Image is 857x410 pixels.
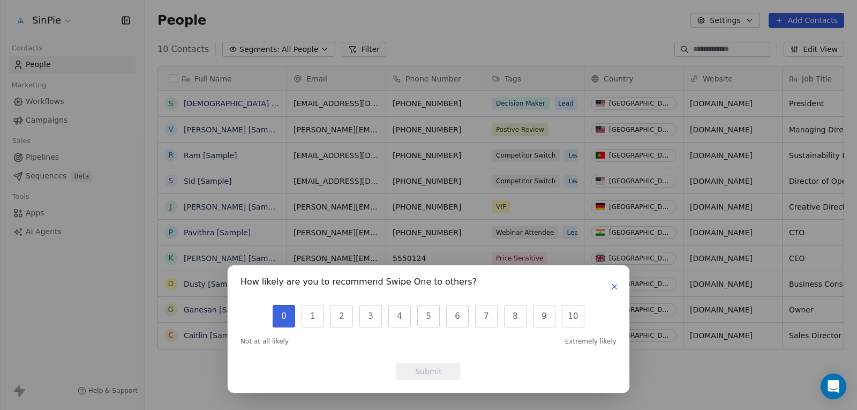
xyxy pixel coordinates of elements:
button: Submit [396,363,461,380]
button: 6 [446,305,469,327]
span: Extremely likely [565,337,617,346]
span: Not at all likely [240,337,289,346]
button: 3 [359,305,382,327]
button: 4 [388,305,411,327]
button: 9 [533,305,555,327]
h1: How likely are you to recommend Swipe One to others? [240,278,477,289]
button: 2 [330,305,353,327]
button: 8 [504,305,527,327]
button: 10 [562,305,584,327]
button: 7 [475,305,498,327]
button: 0 [273,305,295,327]
button: 5 [417,305,440,327]
button: 1 [302,305,324,327]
